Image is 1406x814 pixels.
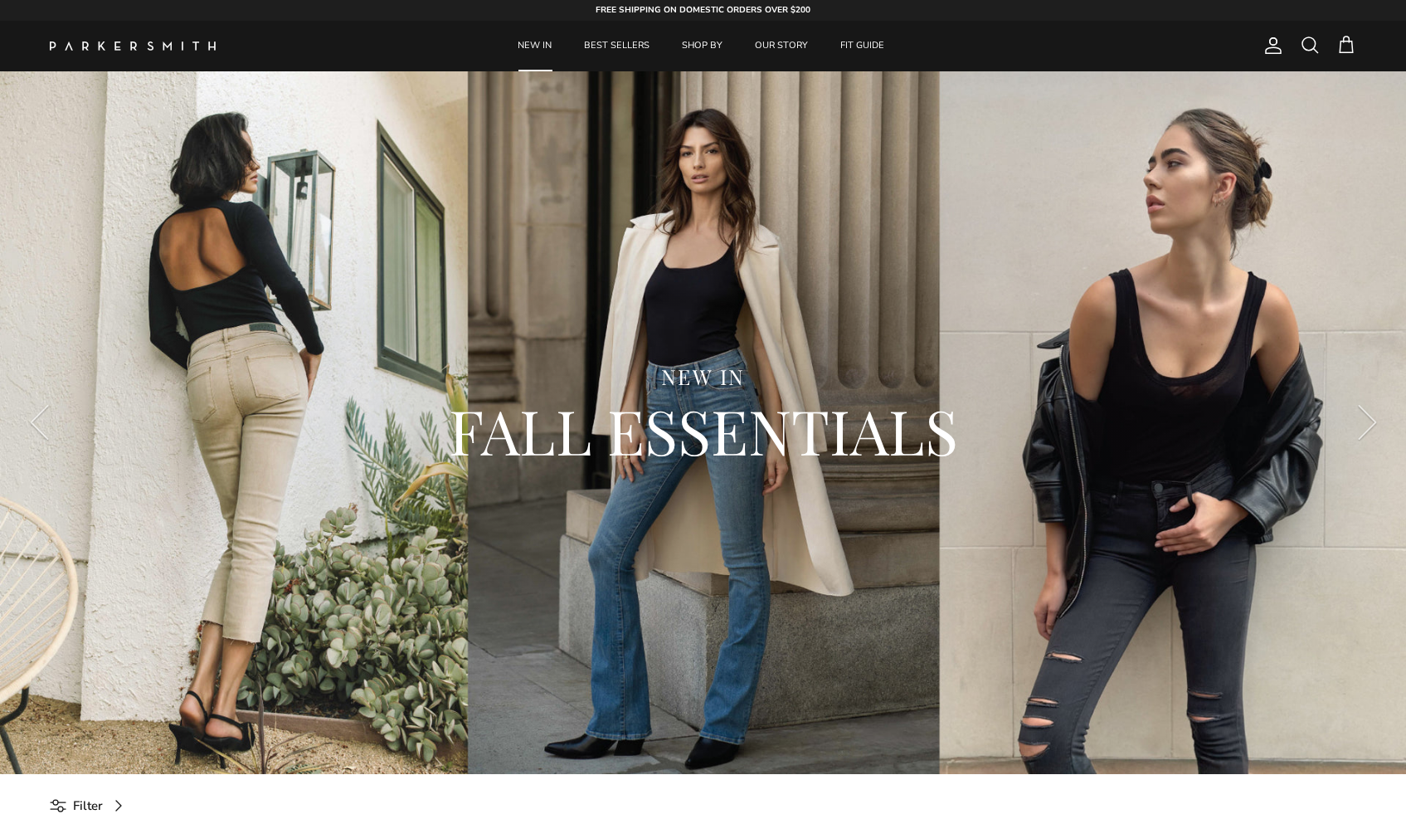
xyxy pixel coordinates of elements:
[569,21,664,71] a: BEST SELLERS
[91,363,1315,391] div: NEW IN
[50,41,216,51] img: Parker Smith
[596,4,810,16] strong: FREE SHIPPING ON DOMESTIC ORDERS OVER $200
[1257,36,1283,56] a: Account
[825,21,899,71] a: FIT GUIDE
[740,21,823,71] a: OUR STORY
[247,21,1155,71] div: Primary
[91,391,1315,470] h2: FALL ESSENTIALS
[667,21,737,71] a: SHOP BY
[503,21,567,71] a: NEW IN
